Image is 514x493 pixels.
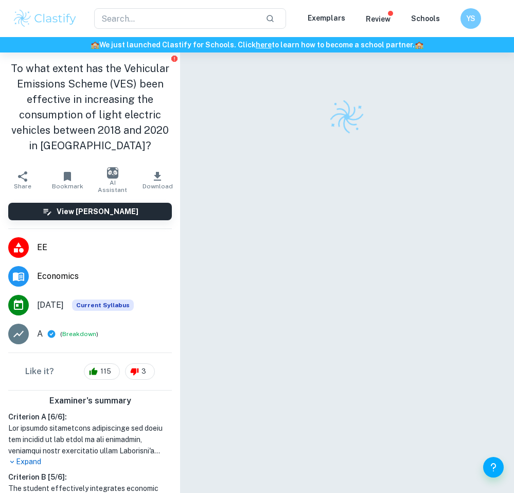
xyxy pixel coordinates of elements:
[8,203,172,220] button: View [PERSON_NAME]
[84,363,120,380] div: 115
[72,300,134,311] span: Current Syllabus
[62,329,96,339] button: Breakdown
[107,167,118,179] img: AI Assistant
[4,395,176,407] h6: Examiner's summary
[8,456,172,467] p: Expand
[8,61,172,153] h1: To what extent has the Vehicular Emissions Scheme (VES) been effective in increasing the consumpt...
[460,8,481,29] button: YS
[45,166,91,195] button: Bookmark
[52,183,83,190] span: Bookmark
[125,363,155,380] div: 3
[25,365,54,378] h6: Like it?
[8,411,172,422] h6: Criterion A [ 6 / 6 ]:
[96,179,129,193] span: AI Assistant
[14,183,31,190] span: Share
[327,97,367,137] img: Clastify logo
[256,41,272,49] a: here
[90,166,135,195] button: AI Assistant
[8,471,172,483] h6: Criterion B [ 5 / 6 ]:
[483,457,504,478] button: Help and Feedback
[411,14,440,23] a: Schools
[91,41,99,49] span: 🏫
[2,39,512,50] h6: We just launched Clastify for Schools. Click to learn how to become a school partner.
[136,366,152,377] span: 3
[415,41,423,49] span: 🏫
[37,270,172,283] span: Economics
[465,13,477,24] h6: YS
[12,8,78,29] img: Clastify logo
[60,329,98,339] span: ( )
[37,241,172,254] span: EE
[95,366,117,377] span: 115
[308,12,345,24] p: Exemplars
[366,13,391,25] p: Review
[72,300,134,311] div: This exemplar is based on the current syllabus. Feel free to refer to it for inspiration/ideas wh...
[8,422,172,456] h1: Lor ipsumdo sitametcons adipiscinge sed doeiu tem incidid ut lab etdol ma ali enimadmin, veniamqu...
[143,183,173,190] span: Download
[37,299,64,311] span: [DATE]
[37,328,43,340] p: A
[57,206,138,217] h6: View [PERSON_NAME]
[170,55,178,62] button: Report issue
[94,8,258,29] input: Search...
[135,166,181,195] button: Download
